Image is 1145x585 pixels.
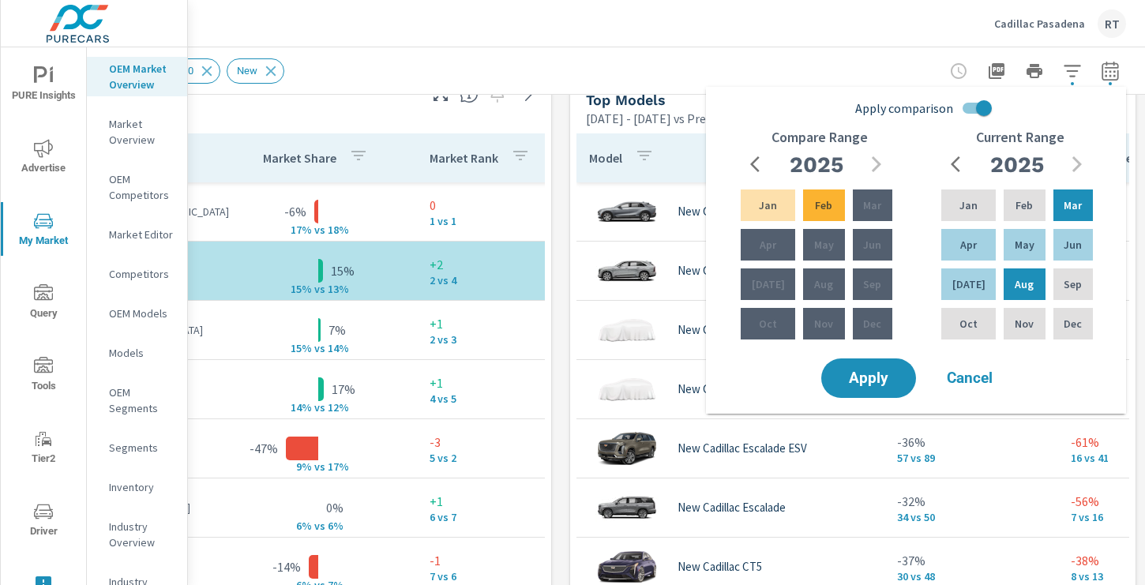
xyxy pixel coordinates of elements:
[284,202,306,221] p: -6%
[263,150,336,166] p: Market Share
[595,425,659,472] img: glamour
[6,66,81,105] span: PURE Insights
[279,282,320,296] p: 15% v
[771,129,868,145] h6: Compare Range
[109,61,175,92] p: OEM Market Overview
[430,255,561,274] p: +2
[227,58,284,84] div: New
[863,276,881,292] p: Sep
[320,282,358,296] p: s 13%
[1015,276,1034,292] p: Aug
[109,116,175,148] p: Market Overview
[595,247,659,294] img: glamour
[589,150,622,166] p: Model
[6,429,81,468] span: Tier2
[1015,316,1034,332] p: Nov
[87,381,187,420] div: OEM Segments
[814,316,833,332] p: Nov
[595,366,659,413] img: glamour
[279,519,320,533] p: 6% v
[863,237,881,253] p: Jun
[332,380,355,399] p: 17%
[6,212,81,250] span: My Market
[109,227,175,242] p: Market Editor
[814,237,834,253] p: May
[109,171,175,203] p: OEM Competitors
[959,197,978,213] p: Jan
[897,452,1046,464] p: 57 vs 89
[1094,55,1126,87] button: Select Date Range
[815,197,832,213] p: Feb
[595,306,659,354] img: glamour
[430,492,561,511] p: +1
[109,306,175,321] p: OEM Models
[994,17,1085,31] p: Cadillac Pasadena
[863,197,881,213] p: Mar
[87,57,187,96] div: OEM Market Overview
[1064,237,1082,253] p: Jun
[250,439,278,458] p: -47%
[320,400,358,414] p: s 12%
[678,501,786,515] p: New Cadillac Escalade
[586,109,771,128] p: [DATE] - [DATE] vs Previous period
[922,358,1017,398] button: Cancel
[897,551,1046,570] p: -37%
[1015,197,1033,213] p: Feb
[320,519,358,533] p: s 6%
[430,196,561,215] p: 0
[87,515,187,554] div: Industry Overview
[279,341,320,355] p: 15% v
[814,276,833,292] p: Aug
[430,433,561,452] p: -3
[897,492,1046,511] p: -32%
[328,321,346,339] p: 7%
[1015,237,1034,253] p: May
[109,384,175,416] p: OEM Segments
[990,151,1044,178] h2: 2025
[1064,276,1082,292] p: Sep
[595,484,659,531] img: glamour
[952,276,985,292] p: [DATE]
[87,112,187,152] div: Market Overview
[320,341,358,355] p: s 14%
[430,314,561,333] p: +1
[678,323,775,337] p: New Cadillac OPTIQ
[960,237,977,253] p: Apr
[6,502,81,541] span: Driver
[109,479,175,495] p: Inventory
[430,392,561,405] p: 4 vs 5
[279,459,320,474] p: 9% v
[430,570,561,583] p: 7 vs 6
[109,440,175,456] p: Segments
[430,215,561,227] p: 1 vs 1
[109,519,175,550] p: Industry Overview
[227,65,267,77] span: New
[678,264,799,278] p: New Cadillac Escalade IQ
[959,316,978,332] p: Oct
[320,223,358,237] p: s 18%
[855,99,953,118] span: Apply comparison
[837,371,900,385] span: Apply
[430,551,561,570] p: -1
[1064,316,1082,332] p: Dec
[87,302,187,325] div: OEM Models
[1098,9,1126,38] div: RT
[897,511,1046,523] p: 34 vs 50
[976,129,1064,145] h6: Current Range
[279,223,320,237] p: 17% v
[759,197,777,213] p: Jan
[938,371,1001,385] span: Cancel
[430,452,561,464] p: 5 vs 2
[863,316,881,332] p: Dec
[272,557,301,576] p: -14%
[430,150,498,166] p: Market Rank
[430,373,561,392] p: +1
[6,284,81,323] span: Query
[6,357,81,396] span: Tools
[678,204,771,219] p: New Cadillac LYRIQ
[158,58,220,84] div: 10-20
[87,167,187,207] div: OEM Competitors
[752,276,785,292] p: [DATE]
[586,92,666,108] h5: Top Models
[331,261,355,280] p: 15%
